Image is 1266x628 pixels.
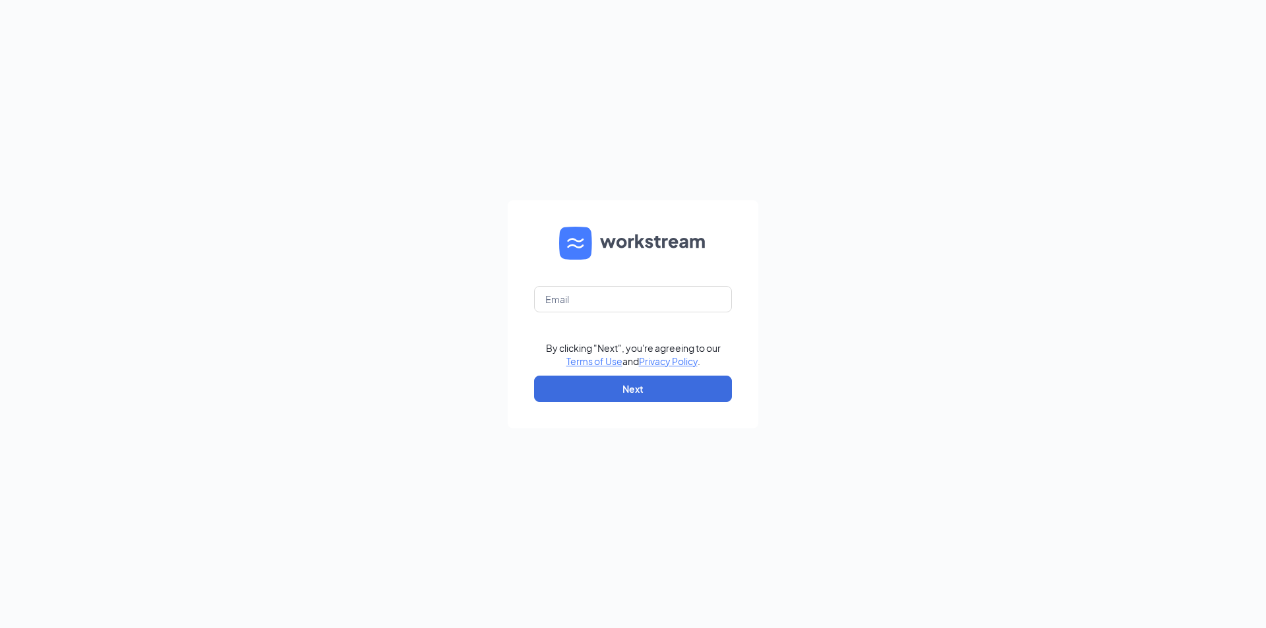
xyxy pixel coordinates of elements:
button: Next [534,376,732,402]
a: Terms of Use [566,355,622,367]
input: Email [534,286,732,312]
img: WS logo and Workstream text [559,227,707,260]
a: Privacy Policy [639,355,698,367]
div: By clicking "Next", you're agreeing to our and . [546,341,721,368]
